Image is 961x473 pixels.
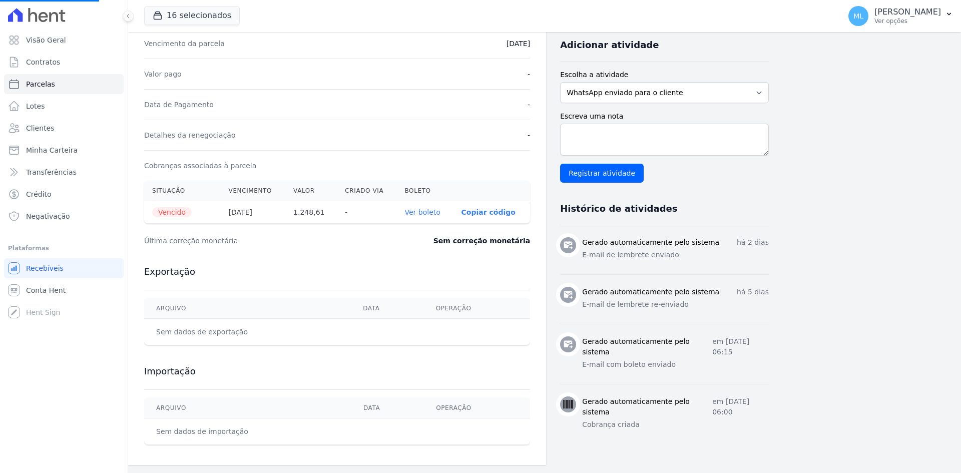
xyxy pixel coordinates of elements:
td: Sem dados de importação [144,418,351,445]
th: Operação [424,298,530,319]
th: [DATE] [221,201,286,224]
a: Parcelas [4,74,124,94]
dt: Cobranças associadas à parcela [144,161,256,171]
p: em [DATE] 06:00 [712,396,769,417]
span: Visão Geral [26,35,66,45]
button: Copiar código [461,208,516,216]
span: Vencido [152,207,192,217]
h3: Gerado automaticamente pelo sistema [582,237,719,248]
th: - [337,201,396,224]
th: Vencimento [221,181,286,201]
p: [PERSON_NAME] [874,7,941,17]
button: ML [PERSON_NAME] Ver opções [840,2,961,30]
div: Plataformas [8,242,120,254]
a: Recebíveis [4,258,124,278]
a: Contratos [4,52,124,72]
a: Lotes [4,96,124,116]
h3: Gerado automaticamente pelo sistema [582,287,719,297]
span: Contratos [26,57,60,67]
dd: Sem correção monetária [433,236,530,246]
dt: Detalhes da renegociação [144,130,236,140]
a: Clientes [4,118,124,138]
label: Escolha a atividade [560,70,769,80]
th: Data [351,298,423,319]
th: Criado via [337,181,396,201]
span: Conta Hent [26,285,66,295]
p: há 5 dias [737,287,769,297]
p: em [DATE] 06:15 [712,336,769,357]
span: ML [853,13,863,20]
span: Lotes [26,101,45,111]
dt: Data de Pagamento [144,100,214,110]
td: Sem dados de exportação [144,319,351,345]
dd: - [528,69,530,79]
h3: Exportação [144,266,530,278]
span: Minha Carteira [26,145,78,155]
a: Minha Carteira [4,140,124,160]
span: Negativação [26,211,70,221]
dt: Valor pago [144,69,182,79]
dd: [DATE] [507,39,530,49]
a: Transferências [4,162,124,182]
p: E-mail de lembrete re-enviado [582,299,769,310]
dt: Última correção monetária [144,236,372,246]
dt: Vencimento da parcela [144,39,225,49]
p: há 2 dias [737,237,769,248]
a: Crédito [4,184,124,204]
label: Escreva uma nota [560,111,769,122]
button: 16 selecionados [144,6,240,25]
th: Data [351,398,424,418]
input: Registrar atividade [560,164,644,183]
a: Visão Geral [4,30,124,50]
th: Situação [144,181,221,201]
h3: Histórico de atividades [560,203,677,215]
p: Ver opções [874,17,941,25]
th: Arquivo [144,298,351,319]
span: Parcelas [26,79,55,89]
th: 1.248,61 [285,201,337,224]
p: E-mail com boleto enviado [582,359,769,370]
a: Negativação [4,206,124,226]
h3: Gerado automaticamente pelo sistema [582,336,712,357]
dd: - [528,100,530,110]
th: Valor [285,181,337,201]
p: Cobrança criada [582,419,769,430]
span: Transferências [26,167,77,177]
dd: - [528,130,530,140]
span: Recebíveis [26,263,64,273]
h3: Gerado automaticamente pelo sistema [582,396,712,417]
th: Operação [424,398,530,418]
th: Arquivo [144,398,351,418]
h3: Importação [144,365,530,377]
p: E-mail de lembrete enviado [582,250,769,260]
a: Ver boleto [405,208,440,216]
h3: Adicionar atividade [560,39,659,51]
span: Clientes [26,123,54,133]
span: Crédito [26,189,52,199]
a: Conta Hent [4,280,124,300]
th: Boleto [397,181,453,201]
